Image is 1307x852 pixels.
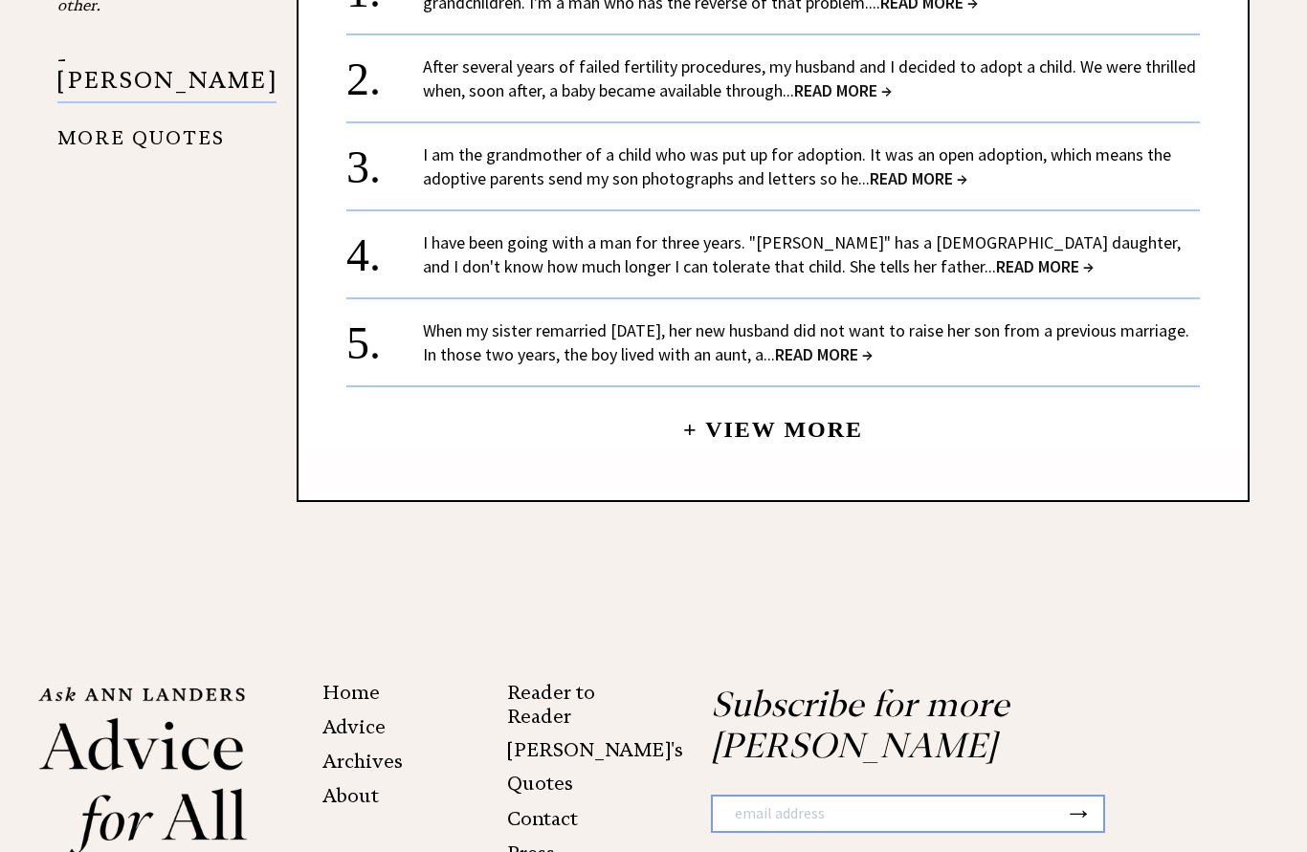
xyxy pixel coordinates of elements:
input: email address [713,797,1064,831]
a: Contact [507,807,578,830]
a: When my sister remarried [DATE], her new husband did not want to raise her son from a previous ma... [423,319,1189,365]
a: About [322,784,379,807]
a: Home [322,681,380,704]
a: Advice [322,715,386,738]
a: After several years of failed fertility procedures, my husband and I decided to adopt a child. We... [423,55,1196,101]
a: Archives [322,750,403,773]
a: + View More [683,401,863,442]
div: 3. [346,142,423,178]
a: I have been going with a man for three years. "[PERSON_NAME]" has a [DEMOGRAPHIC_DATA] daughter, ... [423,231,1181,277]
div: 2. [346,55,423,90]
a: [PERSON_NAME]'s Quotes [507,738,683,795]
button: → [1064,797,1093,829]
span: READ MORE → [775,343,873,365]
span: READ MORE → [870,167,967,189]
div: 5. [346,318,423,354]
p: - [PERSON_NAME] [57,49,277,103]
div: 4. [346,230,423,266]
a: Reader to Reader [507,681,595,728]
a: MORE QUOTES [57,112,225,149]
span: READ MORE → [996,255,1094,277]
span: READ MORE → [794,79,892,101]
a: I am the grandmother of a child who was put up for adoption. It was an open adoption, which means... [423,143,1171,189]
iframe: Advertisement [57,198,249,580]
